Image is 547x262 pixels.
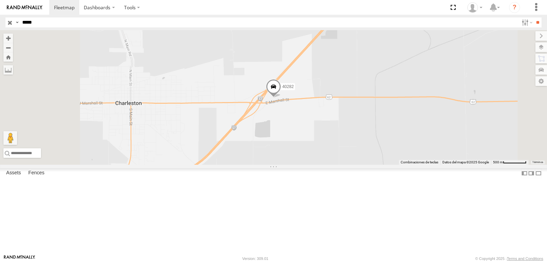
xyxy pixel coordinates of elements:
[507,257,543,261] a: Terms and Conditions
[14,17,20,27] label: Search Query
[535,76,547,86] label: Map Settings
[25,169,48,178] label: Fences
[475,257,543,261] div: © Copyright 2025 -
[282,84,294,89] span: 40282
[465,2,485,13] div: Miguel Cantu
[509,2,520,13] i: ?
[3,34,13,43] button: Zoom in
[521,168,528,178] label: Dock Summary Table to the Left
[7,5,42,10] img: rand-logo.svg
[3,52,13,62] button: Zoom Home
[3,169,24,178] label: Assets
[519,17,534,27] label: Search Filter Options
[242,257,268,261] div: Version: 309.01
[3,131,17,145] button: Arrastra al hombrecito al mapa para abrir Street View
[491,160,529,165] button: Escala del mapa: 500 m por 65 píxeles
[401,160,438,165] button: Combinaciones de teclas
[3,43,13,52] button: Zoom out
[493,160,503,164] span: 500 m
[442,160,489,164] span: Datos del mapa ©2025 Google
[528,168,535,178] label: Dock Summary Table to the Right
[535,168,542,178] label: Hide Summary Table
[532,161,543,164] a: Términos (se abre en una nueva pestaña)
[3,65,13,75] label: Measure
[4,255,35,262] a: Visit our Website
